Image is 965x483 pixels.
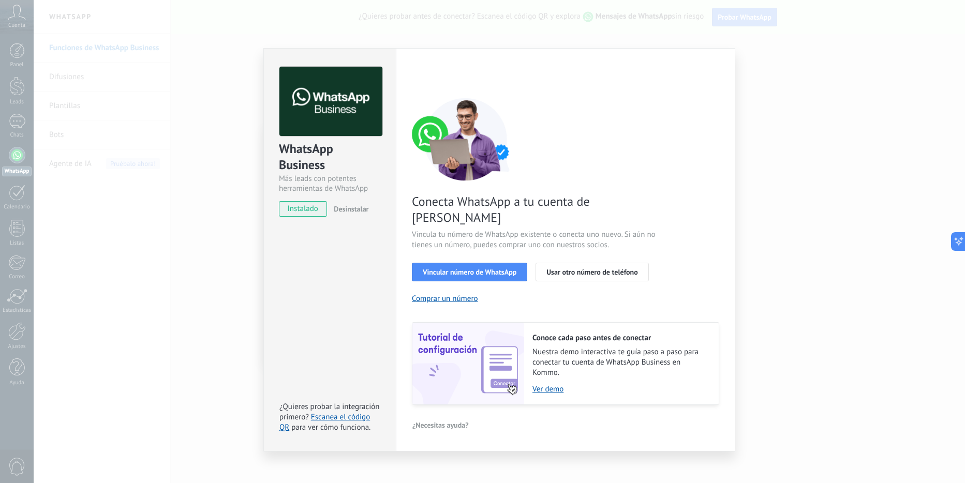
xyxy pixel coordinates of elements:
[532,333,708,343] h2: Conoce cada paso antes de conectar
[279,201,326,217] span: instalado
[330,201,368,217] button: Desinstalar
[334,204,368,214] span: Desinstalar
[279,141,381,174] div: WhatsApp Business
[291,422,370,432] span: para ver cómo funciona.
[279,412,370,432] a: Escanea el código QR
[412,193,658,225] span: Conecta WhatsApp a tu cuenta de [PERSON_NAME]
[532,384,708,394] a: Ver demo
[532,347,708,378] span: Nuestra demo interactiva te guía paso a paso para conectar tu cuenta de WhatsApp Business en Kommo.
[279,67,382,137] img: logo_main.png
[536,263,648,281] button: Usar otro número de teléfono
[546,268,637,276] span: Usar otro número de teléfono
[279,402,380,422] span: ¿Quieres probar la integración primero?
[412,417,469,433] button: ¿Necesitas ayuda?
[423,268,516,276] span: Vincular número de WhatsApp
[412,421,469,429] span: ¿Necesitas ayuda?
[412,263,527,281] button: Vincular número de WhatsApp
[279,174,381,193] div: Más leads con potentes herramientas de WhatsApp
[412,230,658,250] span: Vincula tu número de WhatsApp existente o conecta uno nuevo. Si aún no tienes un número, puedes c...
[412,98,521,180] img: connect number
[412,294,478,304] button: Comprar un número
